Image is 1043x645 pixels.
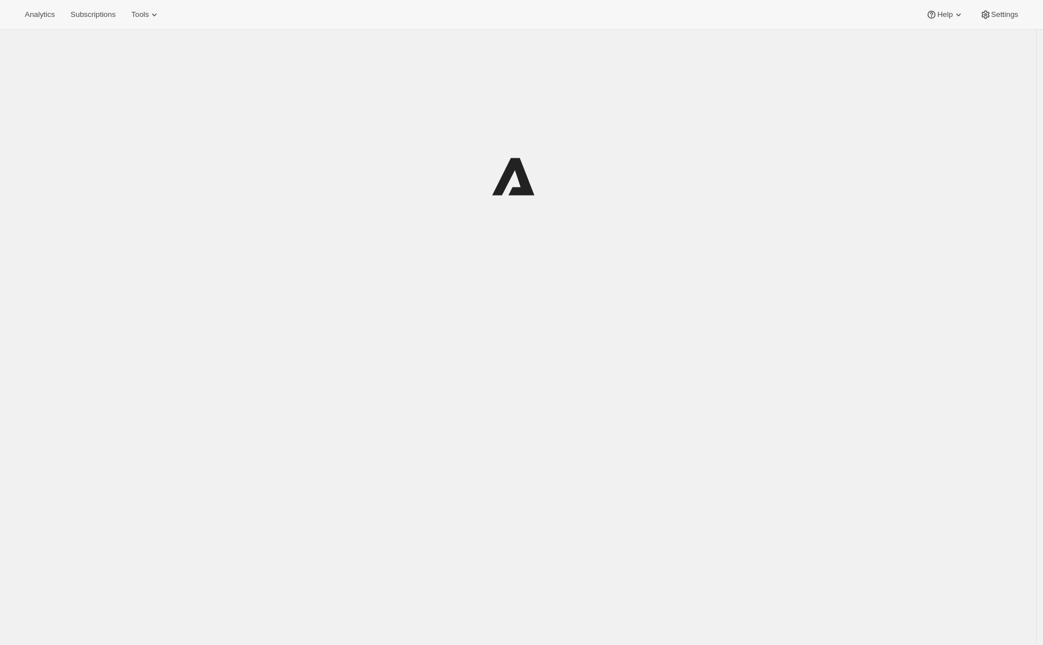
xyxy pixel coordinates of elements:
span: Subscriptions [70,10,115,19]
button: Settings [973,7,1025,23]
span: Settings [991,10,1018,19]
span: Tools [131,10,149,19]
span: Help [937,10,952,19]
button: Help [919,7,970,23]
button: Tools [124,7,167,23]
button: Analytics [18,7,61,23]
span: Analytics [25,10,55,19]
button: Subscriptions [64,7,122,23]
